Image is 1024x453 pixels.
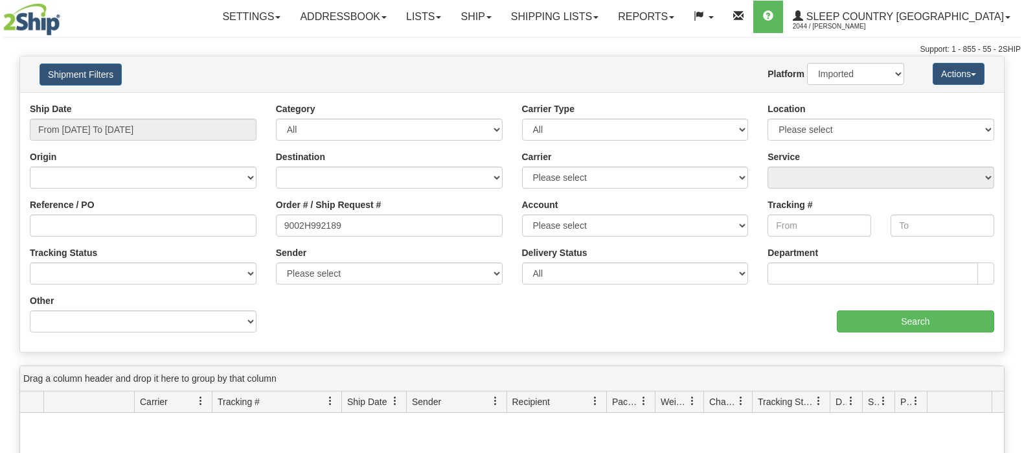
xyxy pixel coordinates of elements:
[768,198,812,211] label: Tracking #
[276,198,381,211] label: Order # / Ship Request #
[730,390,752,412] a: Charge filter column settings
[3,3,60,36] img: logo2044.jpg
[451,1,501,33] a: Ship
[608,1,684,33] a: Reports
[758,395,814,408] span: Tracking Status
[3,44,1021,55] div: Support: 1 - 855 - 55 - 2SHIP
[709,395,736,408] span: Charge
[768,246,818,259] label: Department
[994,160,1023,292] iframe: chat widget
[212,1,290,33] a: Settings
[522,246,587,259] label: Delivery Status
[872,390,894,412] a: Shipment Issues filter column settings
[396,1,451,33] a: Lists
[933,63,984,85] button: Actions
[836,395,847,408] span: Delivery Status
[218,395,260,408] span: Tracking #
[30,198,95,211] label: Reference / PO
[891,215,994,237] input: To
[768,67,804,80] label: Platform
[501,1,608,33] a: Shipping lists
[522,150,552,163] label: Carrier
[768,150,800,163] label: Service
[681,390,703,412] a: Weight filter column settings
[276,102,315,115] label: Category
[633,390,655,412] a: Packages filter column settings
[868,395,879,408] span: Shipment Issues
[522,102,575,115] label: Carrier Type
[612,395,639,408] span: Packages
[276,246,306,259] label: Sender
[347,395,387,408] span: Ship Date
[840,390,862,412] a: Delivery Status filter column settings
[900,395,911,408] span: Pickup Status
[319,390,341,412] a: Tracking # filter column settings
[30,102,72,115] label: Ship Date
[512,395,550,408] span: Recipient
[793,20,890,33] span: 2044 / [PERSON_NAME]
[803,11,1004,22] span: Sleep Country [GEOGRAPHIC_DATA]
[276,150,325,163] label: Destination
[190,390,212,412] a: Carrier filter column settings
[30,150,56,163] label: Origin
[584,390,606,412] a: Recipient filter column settings
[30,246,97,259] label: Tracking Status
[661,395,688,408] span: Weight
[522,198,558,211] label: Account
[140,395,168,408] span: Carrier
[484,390,506,412] a: Sender filter column settings
[384,390,406,412] a: Ship Date filter column settings
[290,1,396,33] a: Addressbook
[837,310,994,332] input: Search
[412,395,441,408] span: Sender
[783,1,1020,33] a: Sleep Country [GEOGRAPHIC_DATA] 2044 / [PERSON_NAME]
[905,390,927,412] a: Pickup Status filter column settings
[808,390,830,412] a: Tracking Status filter column settings
[20,366,1004,391] div: grid grouping header
[768,215,871,237] input: From
[768,102,805,115] label: Location
[30,294,54,307] label: Other
[40,64,122,86] button: Shipment Filters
